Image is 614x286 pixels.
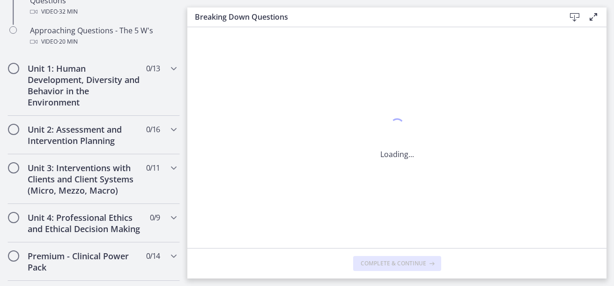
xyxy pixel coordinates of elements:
div: Video [30,6,176,17]
h2: Premium - Clinical Power Pack [28,250,142,273]
span: 0 / 13 [146,63,160,74]
span: 0 / 16 [146,124,160,135]
span: Complete & continue [361,260,426,267]
h2: Unit 2: Assessment and Intervention Planning [28,124,142,146]
h2: Unit 3: Interventions with Clients and Client Systems (Micro, Mezzo, Macro) [28,162,142,196]
div: Video [30,36,176,47]
h3: Breaking Down Questions [195,11,550,23]
button: Complete & continue [353,256,441,271]
span: · 32 min [58,6,78,17]
h2: Unit 1: Human Development, Diversity and Behavior in the Environment [28,63,142,108]
span: 0 / 11 [146,162,160,173]
span: 0 / 9 [150,212,160,223]
h2: Unit 4: Professional Ethics and Ethical Decision Making [28,212,142,234]
span: · 20 min [58,36,78,47]
p: Loading... [380,149,414,160]
div: 1 [380,116,414,137]
span: 0 / 14 [146,250,160,262]
div: Approaching Questions - The 5 W's [30,25,176,47]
